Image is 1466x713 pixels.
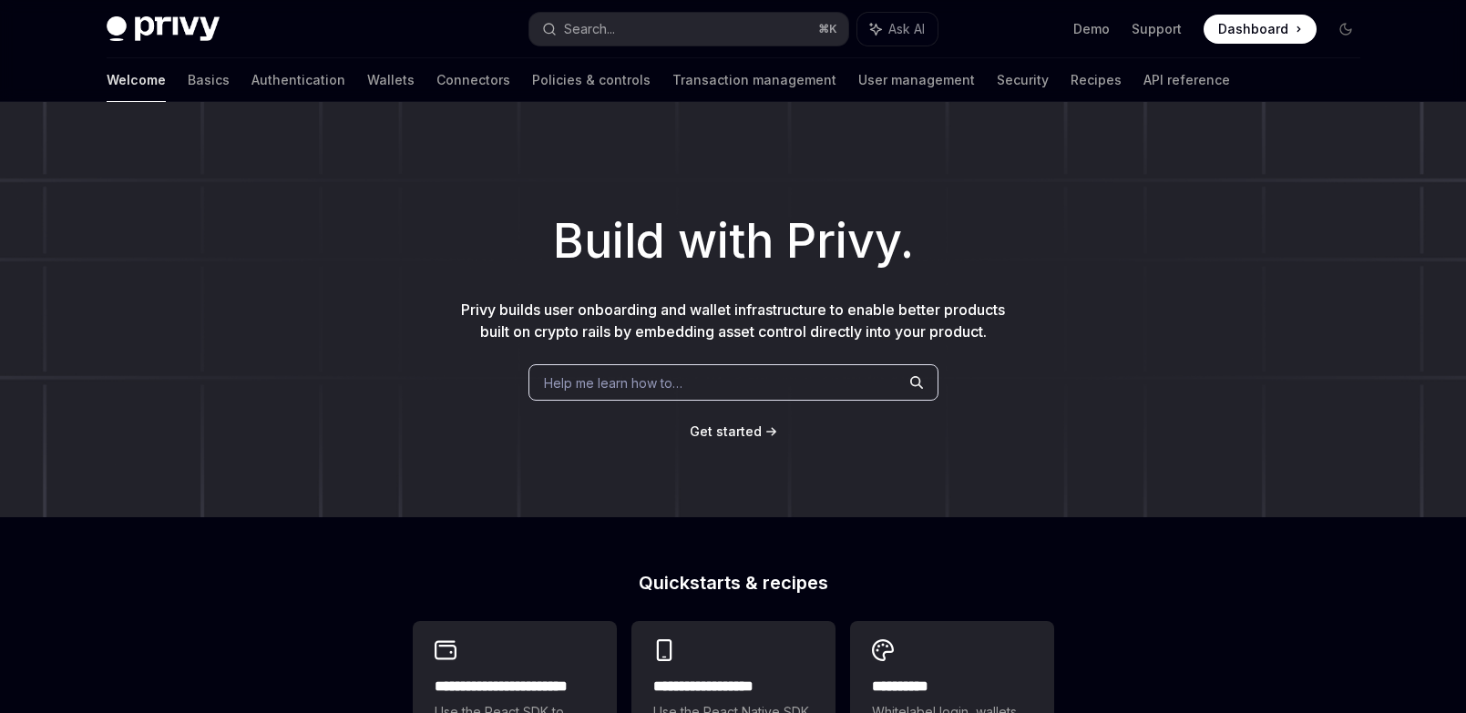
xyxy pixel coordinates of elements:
[529,13,848,46] button: Search...⌘K
[107,16,220,42] img: dark logo
[1331,15,1360,44] button: Toggle dark mode
[1132,20,1182,38] a: Support
[888,20,925,38] span: Ask AI
[413,574,1054,592] h2: Quickstarts & recipes
[1218,20,1288,38] span: Dashboard
[1204,15,1317,44] a: Dashboard
[367,58,415,102] a: Wallets
[690,423,762,441] a: Get started
[107,58,166,102] a: Welcome
[1073,20,1110,38] a: Demo
[29,206,1437,277] h1: Build with Privy.
[544,373,682,392] span: Help me learn how to…
[461,300,1005,341] span: Privy builds user onboarding and wallet infrastructure to enable better products built on crypto ...
[858,58,975,102] a: User management
[1071,58,1122,102] a: Recipes
[188,58,230,102] a: Basics
[532,58,651,102] a: Policies & controls
[251,58,345,102] a: Authentication
[818,22,837,36] span: ⌘ K
[997,58,1049,102] a: Security
[436,58,510,102] a: Connectors
[564,18,615,40] div: Search...
[672,58,836,102] a: Transaction management
[690,423,762,439] span: Get started
[857,13,938,46] button: Ask AI
[1143,58,1230,102] a: API reference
